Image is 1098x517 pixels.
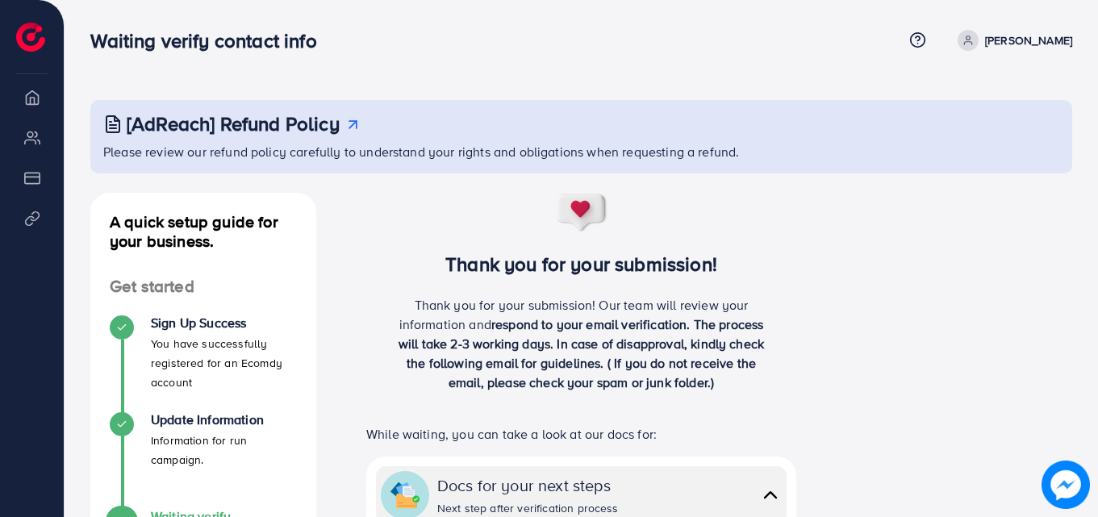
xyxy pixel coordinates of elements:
li: Sign Up Success [90,315,316,412]
h3: [AdReach] Refund Policy [127,112,340,136]
h3: Thank you for your submission! [342,252,820,276]
img: success [555,193,608,233]
div: Docs for your next steps [437,473,619,497]
h4: Sign Up Success [151,315,297,331]
h3: Waiting verify contact info [90,29,329,52]
img: image [1042,461,1090,509]
p: [PERSON_NAME] [985,31,1072,50]
p: You have successfully registered for an Ecomdy account [151,334,297,392]
h4: Update Information [151,412,297,427]
span: respond to your email verification. The process will take 2-3 working days. In case of disapprova... [399,315,764,391]
li: Update Information [90,412,316,509]
h4: Get started [90,277,316,297]
a: [PERSON_NAME] [951,30,1072,51]
p: Please review our refund policy carefully to understand your rights and obligations when requesti... [103,142,1063,161]
img: collapse [390,481,420,510]
h4: A quick setup guide for your business. [90,212,316,251]
img: collapse [759,483,782,507]
div: Next step after verification process [437,500,619,516]
p: Thank you for your submission! Our team will review your information and [390,295,773,392]
img: logo [16,23,45,52]
p: While waiting, you can take a look at our docs for: [366,424,796,444]
p: Information for run campaign. [151,431,297,469]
